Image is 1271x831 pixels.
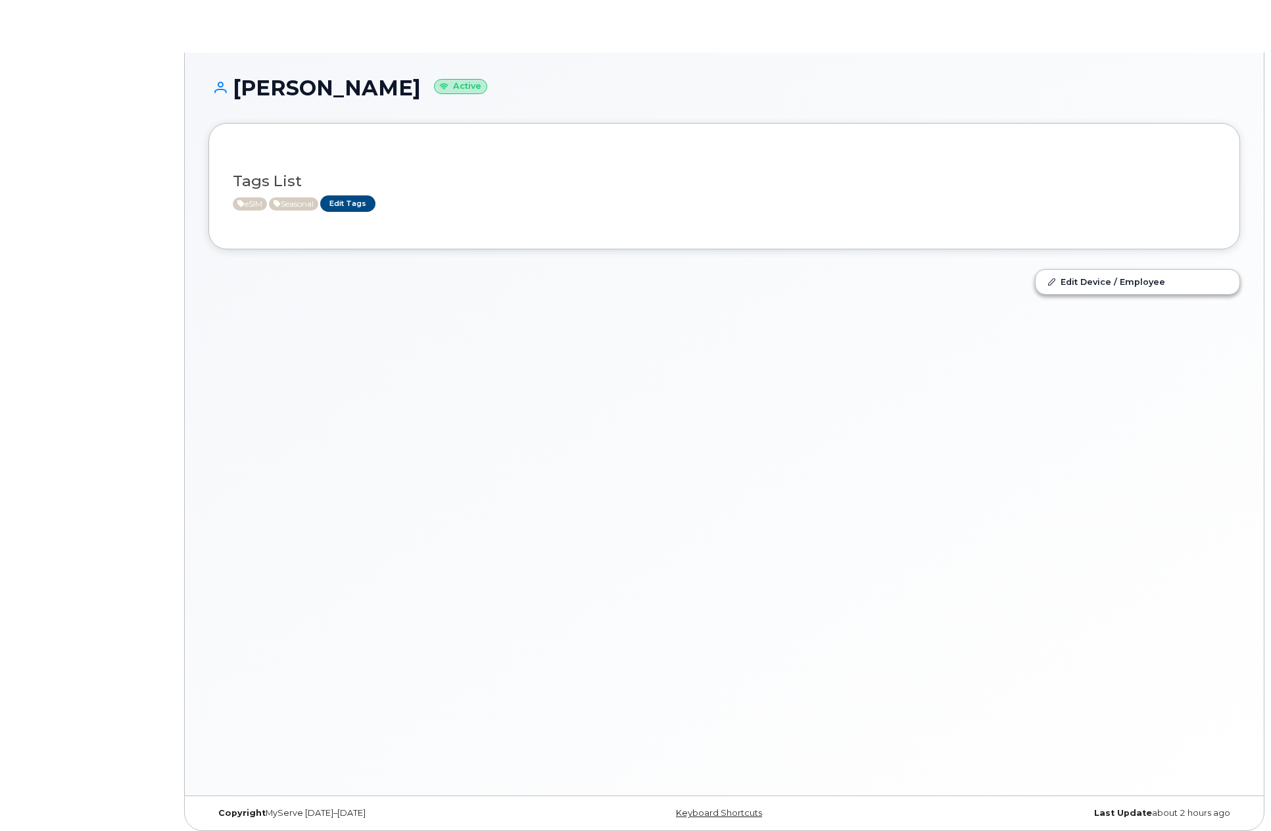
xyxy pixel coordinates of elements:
[320,195,375,212] a: Edit Tags
[208,808,552,818] div: MyServe [DATE]–[DATE]
[1094,808,1152,818] strong: Last Update
[896,808,1240,818] div: about 2 hours ago
[218,808,266,818] strong: Copyright
[269,197,318,211] span: Active
[1036,270,1239,293] a: Edit Device / Employee
[434,79,487,94] small: Active
[208,76,1240,99] h1: [PERSON_NAME]
[676,808,762,818] a: Keyboard Shortcuts
[233,197,267,211] span: Active
[233,173,1216,189] h3: Tags List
